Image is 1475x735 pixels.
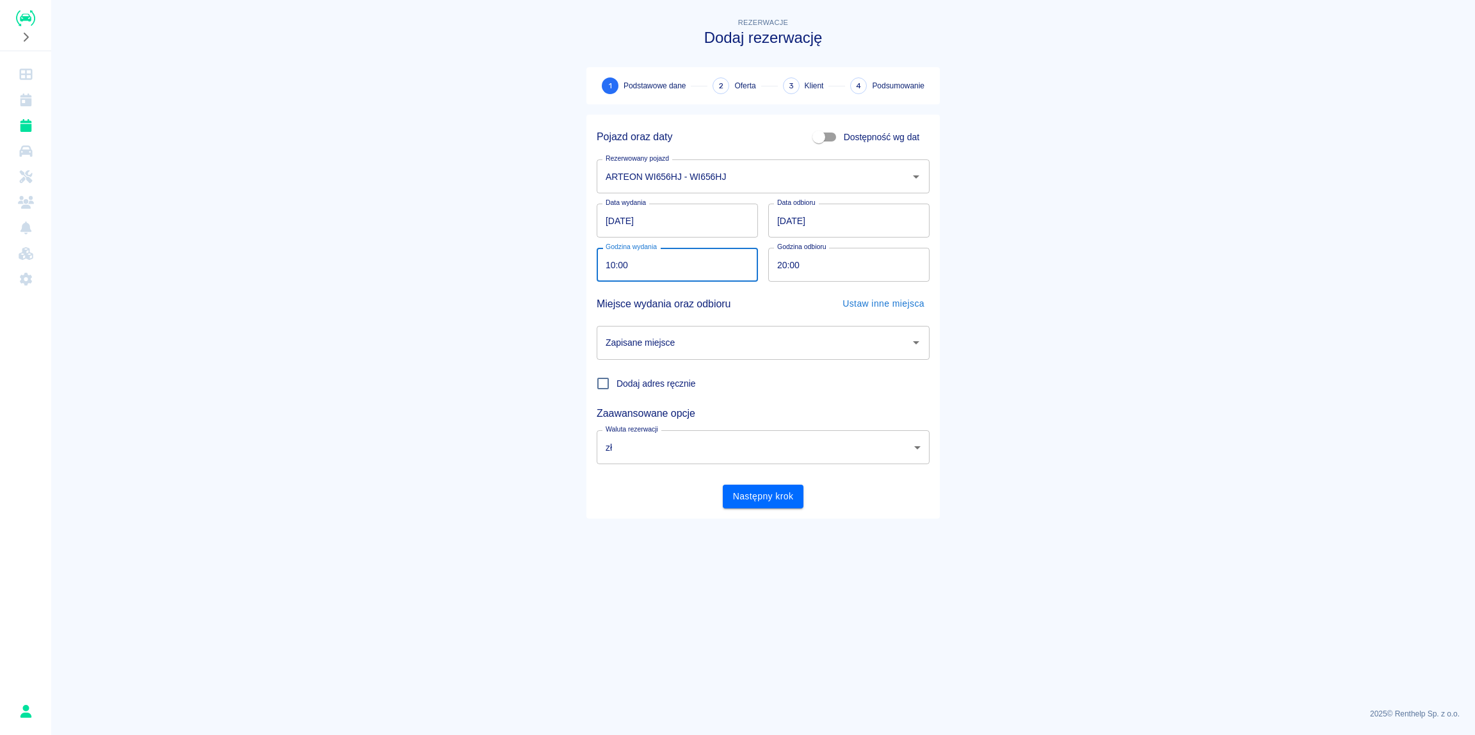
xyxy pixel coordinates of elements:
[597,293,730,316] h5: Miejsce wydania oraz odbioru
[5,138,46,164] a: Flota
[597,248,749,282] input: hh:mm
[768,248,921,282] input: hh:mm
[734,80,755,92] span: Oferta
[606,198,646,207] label: Data wydania
[768,204,930,238] input: DD.MM.YYYY
[606,424,658,434] label: Waluta rezerwacji
[597,407,930,420] h5: Zaawansowane opcje
[5,113,46,138] a: Rezerwacje
[617,377,696,391] span: Dodaj adres ręcznie
[907,168,925,186] button: Otwórz
[837,292,930,316] button: Ustaw inne miejsca
[5,164,46,190] a: Serwisy
[5,266,46,292] a: Ustawienia
[844,131,919,144] span: Dostępność wg dat
[5,241,46,266] a: Widget WWW
[16,10,35,26] img: Renthelp
[777,198,816,207] label: Data odbioru
[606,154,669,163] label: Rezerwowany pojazd
[609,79,612,93] span: 1
[723,485,804,508] button: Następny krok
[789,79,794,93] span: 3
[12,698,39,725] button: Mariusz Ratajczyk
[67,708,1460,720] p: 2025 © Renthelp Sp. z o.o.
[856,79,861,93] span: 4
[597,204,758,238] input: DD.MM.YYYY
[5,190,46,215] a: Klienci
[16,29,35,45] button: Rozwiń nawigację
[719,79,723,93] span: 2
[5,215,46,241] a: Powiadomienia
[777,242,826,252] label: Godzina odbioru
[597,131,672,143] h5: Pojazd oraz daty
[907,334,925,351] button: Otwórz
[5,87,46,113] a: Kalendarz
[606,242,657,252] label: Godzina wydania
[738,19,788,26] span: Rezerwacje
[624,80,686,92] span: Podstawowe dane
[805,80,824,92] span: Klient
[5,61,46,87] a: Dashboard
[872,80,924,92] span: Podsumowanie
[597,430,930,464] div: zł
[586,29,940,47] h3: Dodaj rezerwację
